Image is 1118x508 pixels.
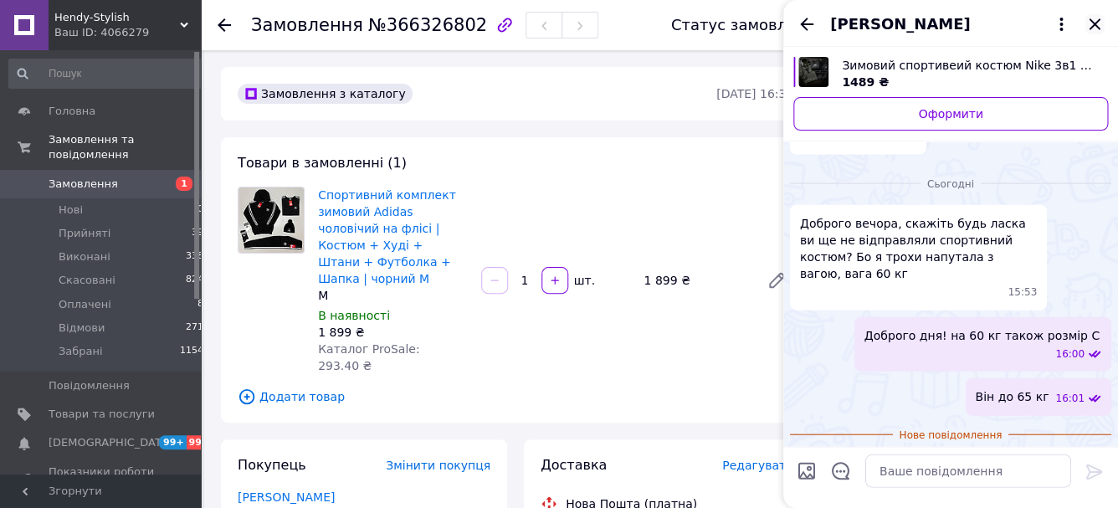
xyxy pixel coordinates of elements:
span: Головна [49,104,95,119]
span: 39 [192,226,203,241]
span: Змінити покупця [386,459,490,472]
span: Скасовані [59,273,115,288]
span: Забрані [59,344,103,359]
div: Статус замовлення [671,17,825,33]
span: Замовлення та повідомлення [49,132,201,162]
span: [PERSON_NAME] [830,13,970,35]
span: В наявності [318,309,390,322]
span: Доброго вечора, скажіть будь ласка ви ще не відправляли спортивний костюм? Бо я трохи напутала з ... [800,215,1037,282]
time: [DATE] 16:32 [716,87,793,100]
a: [PERSON_NAME] [238,490,335,504]
span: Покупець [238,457,306,473]
button: Закрити [1085,14,1105,34]
span: 15:53 12.10.2025 [1008,285,1038,300]
div: M [318,287,468,304]
div: 12.10.2025 [790,175,1111,192]
div: Ваш ID: 4066279 [54,25,201,40]
span: 338 [186,249,203,264]
span: Повідомлення [49,378,130,393]
span: Замовлення [49,177,118,192]
div: 1 899 ₴ [318,324,468,341]
span: Hendy-Stylish [54,10,180,25]
span: 16:01 12.10.2025 [1055,392,1085,406]
button: Назад [797,14,817,34]
span: №366326802 [368,15,487,35]
span: 1489 ₴ [842,75,889,89]
span: Товари та послуги [49,407,155,422]
span: 16:00 12.10.2025 [1055,347,1085,362]
span: [DEMOGRAPHIC_DATA] [49,435,172,450]
span: Товари в замовленні (1) [238,155,407,171]
div: Повернутися назад [218,17,231,33]
div: Замовлення з каталогу [238,84,413,104]
span: Виконані [59,249,110,264]
span: Додати товар [238,387,793,406]
div: 1 899 ₴ [637,269,753,292]
span: Замовлення [251,15,363,35]
a: Спортивний комплект зимовий Adidas чоловічий на флісі | Костюм + Худі + Штани + Футболка + Шапка ... [318,188,456,285]
button: [PERSON_NAME] [830,13,1071,35]
img: Спортивний комплект зимовий Adidas чоловічий на флісі | Костюм + Худі + Штани + Футболка + Шапка ... [238,187,304,253]
span: 271 [186,321,203,336]
div: шт. [570,272,597,289]
span: Відмови [59,321,105,336]
button: Відкрити шаблони відповідей [830,460,852,482]
span: Нові [59,203,83,218]
a: Редагувати [760,264,793,297]
span: Оплачені [59,297,111,312]
span: 99+ [159,435,187,449]
span: 824 [186,273,203,288]
span: 1 [176,177,192,191]
span: Показники роботи компанії [49,464,155,495]
span: Доставка [541,457,607,473]
span: Сьогодні [921,177,981,192]
span: 99+ [187,435,214,449]
a: Оформити [793,97,1108,131]
span: Нове повідомлення [893,428,1009,443]
span: Прийняті [59,226,110,241]
span: Доброго дня! на 60 кг також розмір С [864,327,1100,344]
span: 8 [197,297,203,312]
span: Редагувати [722,459,793,472]
span: Зимовий спортивеий костюм Nike 3в1 на флісі | Комплект теплий Худі + Штани + Світшот [842,57,1095,74]
img: 6480969164_w640_h640_zimnij-sportivnyj-kostyum.jpg [798,57,828,87]
span: Він до 65 кг [976,388,1049,406]
span: 0 [197,203,203,218]
span: Каталог ProSale: 293.40 ₴ [318,342,419,372]
a: Переглянути товар [793,57,1108,90]
span: 1154 [180,344,203,359]
input: Пошук [8,59,205,89]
